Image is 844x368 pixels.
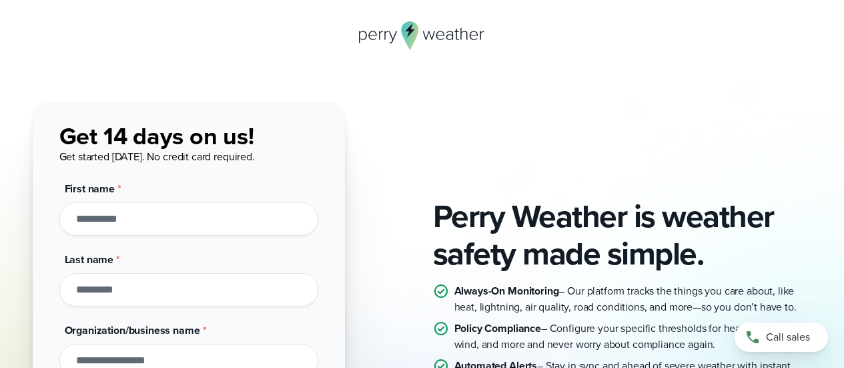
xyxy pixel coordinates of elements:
[454,283,559,299] strong: Always-On Monitoring
[59,118,254,154] span: Get 14 days on us!
[65,181,115,196] span: First name
[735,323,828,352] a: Call sales
[454,283,812,315] p: – Our platform tracks the things you care about, like heat, lightning, air quality, road conditio...
[65,252,114,267] span: Last name
[433,198,812,272] h2: Perry Weather is weather safety made simple.
[59,149,255,164] span: Get started [DATE]. No credit card required.
[454,321,812,353] p: – Configure your specific thresholds for heat, lightning, wind, and more and never worry about co...
[766,329,810,345] span: Call sales
[454,321,541,336] strong: Policy Compliance
[65,323,200,338] span: Organization/business name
